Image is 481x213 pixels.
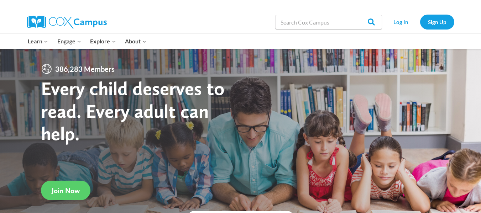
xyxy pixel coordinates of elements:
span: Explore [90,37,116,46]
span: 386,283 Members [52,63,117,75]
span: Learn [28,37,48,46]
nav: Secondary Navigation [386,15,454,29]
strong: Every child deserves to read. Every adult can help. [41,77,225,145]
a: Sign Up [420,15,454,29]
input: Search Cox Campus [275,15,382,29]
nav: Primary Navigation [23,34,151,49]
span: About [125,37,146,46]
img: Cox Campus [27,16,107,28]
span: Engage [57,37,81,46]
a: Log In [386,15,417,29]
span: Join Now [52,186,80,195]
a: Join Now [41,181,90,200]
